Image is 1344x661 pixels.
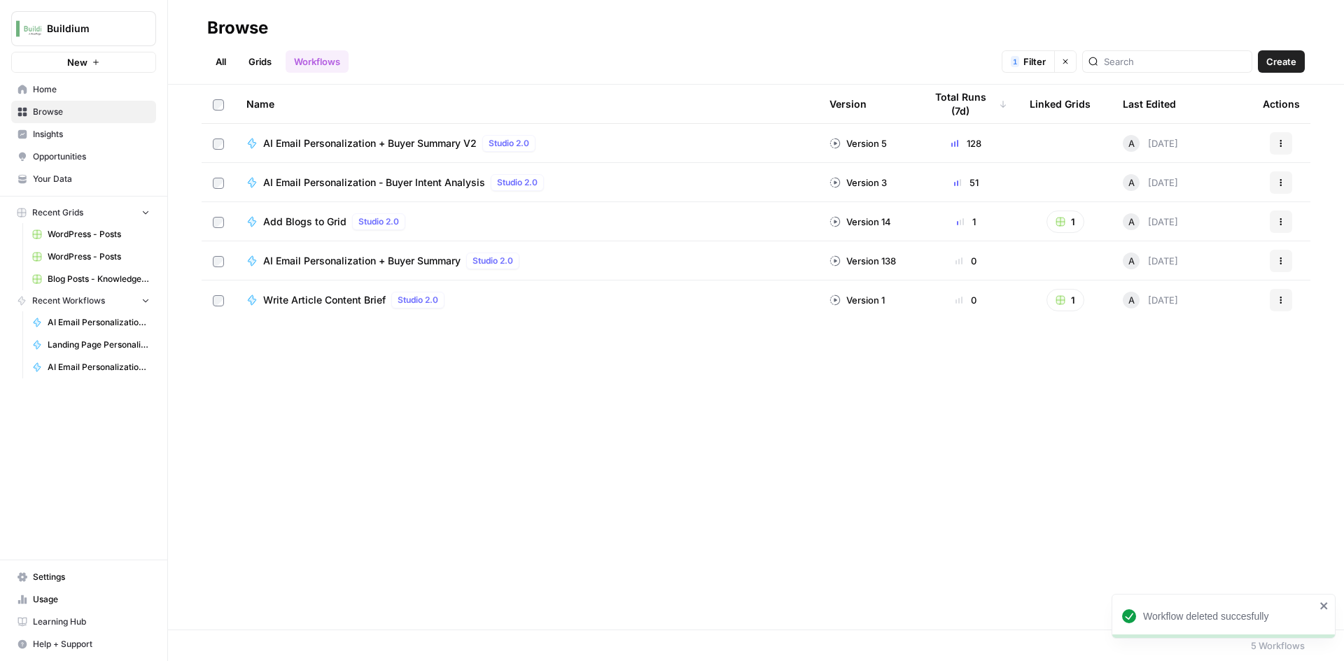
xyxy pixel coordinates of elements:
span: Studio 2.0 [489,137,529,150]
div: Total Runs (7d) [925,85,1007,123]
span: AI Email Personalization + Buyer Summary V2 [263,136,477,150]
button: Workspace: Buildium [11,11,156,46]
span: Your Data [33,173,150,185]
span: Studio 2.0 [398,294,438,306]
a: Workflows [286,50,349,73]
div: Last Edited [1123,85,1176,123]
a: Grids [240,50,280,73]
a: Insights [11,123,156,145]
span: Browse [33,106,150,118]
a: WordPress - Posts [26,246,156,268]
span: Studio 2.0 [472,255,513,267]
span: AI Email Personalization + Buyer Summary V2 [48,361,150,374]
div: 1 [925,215,1007,229]
a: Settings [11,566,156,588]
a: Opportunities [11,145,156,168]
span: Recent Workflows [32,294,105,307]
span: Usage [33,593,150,606]
button: 1Filter [1002,50,1054,73]
span: Buildium [47,22,132,36]
a: AI Email Personalization - Buyer Intent Analysis [26,311,156,334]
span: Landing Page Personalization Test [48,339,150,351]
span: Insights [33,128,150,141]
span: A [1128,136,1135,150]
div: Linked Grids [1030,85,1091,123]
button: 1 [1046,211,1084,233]
a: AI Email Personalization - Buyer Intent AnalysisStudio 2.0 [246,174,807,191]
span: AI Email Personalization + Buyer Summary [263,254,461,268]
a: Browse [11,101,156,123]
button: 1 [1046,289,1084,311]
div: Version 3 [829,176,887,190]
div: 0 [925,293,1007,307]
button: Create [1258,50,1305,73]
span: A [1128,176,1135,190]
span: A [1128,293,1135,307]
div: Version 5 [829,136,887,150]
span: WordPress - Posts [48,228,150,241]
div: Version 1 [829,293,885,307]
span: Settings [33,571,150,583]
span: Filter [1023,55,1046,69]
div: 1 [1011,56,1019,67]
div: 0 [925,254,1007,268]
div: [DATE] [1123,135,1178,152]
div: [DATE] [1123,292,1178,308]
span: AI Email Personalization - Buyer Intent Analysis [48,316,150,329]
a: AI Email Personalization + Buyer SummaryStudio 2.0 [246,253,807,269]
span: A [1128,215,1135,229]
a: Landing Page Personalization Test [26,334,156,356]
div: Workflow deleted succesfully [1143,609,1315,623]
a: Add Blogs to GridStudio 2.0 [246,213,807,230]
a: Blog Posts - Knowledge Base.csv [26,268,156,290]
div: Version 14 [829,215,891,229]
span: Studio 2.0 [497,176,538,189]
a: WordPress - Posts [26,223,156,246]
div: Version 138 [829,254,896,268]
a: Usage [11,588,156,611]
a: AI Email Personalization + Buyer Summary V2Studio 2.0 [246,135,807,152]
div: Actions [1263,85,1300,123]
button: New [11,52,156,73]
button: Help + Support [11,633,156,655]
a: All [207,50,234,73]
div: [DATE] [1123,174,1178,191]
span: Help + Support [33,638,150,651]
div: 128 [925,136,1007,150]
div: [DATE] [1123,253,1178,269]
input: Search [1104,55,1246,69]
div: 5 Workflows [1251,639,1305,653]
a: Learning Hub [11,611,156,633]
a: Home [11,78,156,101]
span: Add Blogs to Grid [263,215,346,229]
div: [DATE] [1123,213,1178,230]
span: Write Article Content Brief [263,293,386,307]
button: Recent Grids [11,202,156,223]
a: Write Article Content BriefStudio 2.0 [246,292,807,308]
div: Browse [207,17,268,39]
span: Home [33,83,150,96]
span: WordPress - Posts [48,250,150,263]
span: New [67,55,87,69]
span: Studio 2.0 [358,215,399,228]
span: AI Email Personalization - Buyer Intent Analysis [263,176,485,190]
div: 51 [925,176,1007,190]
span: Create [1266,55,1296,69]
a: AI Email Personalization + Buyer Summary V2 [26,356,156,378]
button: Recent Workflows [11,290,156,311]
span: A [1128,254,1135,268]
span: Learning Hub [33,616,150,628]
button: close [1319,600,1329,611]
span: Blog Posts - Knowledge Base.csv [48,273,150,285]
div: Version [829,85,867,123]
img: Buildium Logo [16,16,41,41]
span: 1 [1013,56,1017,67]
span: Recent Grids [32,206,83,219]
div: Name [246,85,807,123]
a: Your Data [11,168,156,190]
span: Opportunities [33,150,150,163]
